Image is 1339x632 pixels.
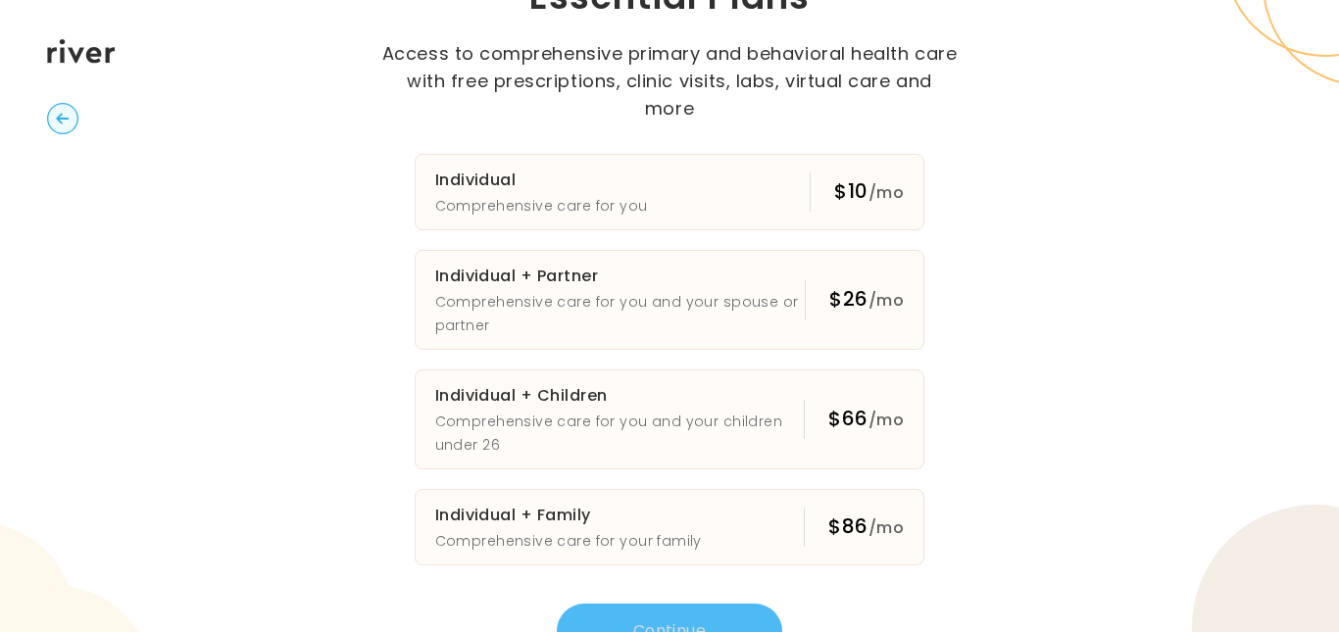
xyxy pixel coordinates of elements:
[868,516,904,539] span: /mo
[415,250,925,350] button: Individual + PartnerComprehensive care for you and your spouse or partner$26/mo
[828,405,904,434] div: $66
[435,263,806,290] h3: Individual + Partner
[380,40,959,122] p: Access to comprehensive primary and behavioral health care with free prescriptions, clinic visits...
[834,177,904,207] div: $10
[435,382,805,410] h3: Individual + Children
[415,489,925,565] button: Individual + FamilyComprehensive care for your family$86/mo
[435,529,702,553] p: Comprehensive care for your family
[868,289,904,312] span: /mo
[435,410,805,457] p: Comprehensive care for you and your children under 26
[828,512,904,542] div: $86
[868,181,904,204] span: /mo
[435,194,648,218] p: Comprehensive care for you
[415,154,925,230] button: IndividualComprehensive care for you$10/mo
[435,290,806,337] p: Comprehensive care for you and your spouse or partner
[435,502,702,529] h3: Individual + Family
[435,167,648,194] h3: Individual
[829,285,904,315] div: $26
[415,369,925,469] button: Individual + ChildrenComprehensive care for you and your children under 26$66/mo
[868,409,904,431] span: /mo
